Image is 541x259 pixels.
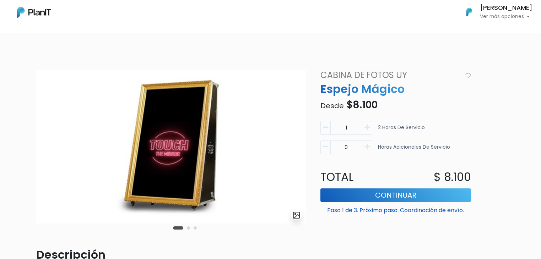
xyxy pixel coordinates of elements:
button: PlanIt Logo [PERSON_NAME] Ver más opciones [457,3,532,21]
img: heart_icon [465,73,471,78]
h4: Cabina de Fotos UY [316,70,462,81]
div: Carousel Pagination [171,224,199,232]
button: Carousel Page 1 (Current Slide) [173,226,183,230]
button: Carousel Page 2 [187,226,190,230]
p: Espejo Mágico [316,81,475,98]
button: Carousel Page 3 [194,226,197,230]
h6: [PERSON_NAME] [480,5,532,11]
img: PlanIt Logo [461,4,477,20]
img: espejo_magico.jpg [36,70,306,224]
p: Total [316,169,396,186]
p: $ 8.100 [434,169,471,186]
span: Desde [320,101,344,111]
img: gallery-light [292,211,301,219]
p: Horas adicionales de servicio [378,143,450,157]
span: $8.100 [346,98,378,112]
p: Paso 1 de 3. Próximo paso: Coordinación de envío. [320,203,471,215]
p: 2 Horas de servicio [378,124,425,138]
p: Ver más opciones [480,14,532,19]
button: Continuar [320,188,471,202]
img: PlanIt Logo [17,7,51,18]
